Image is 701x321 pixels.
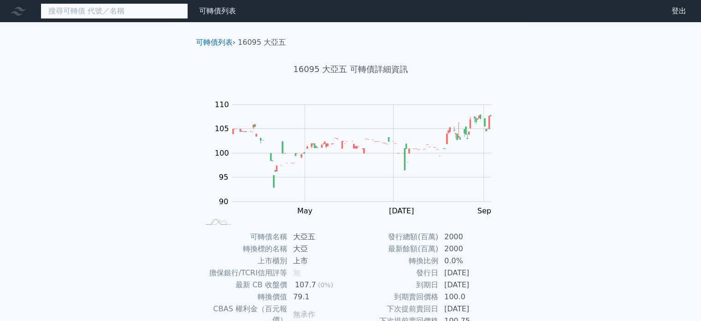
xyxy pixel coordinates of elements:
[297,206,312,215] tspan: May
[389,206,414,215] tspan: [DATE]
[210,100,505,215] g: Chart
[219,173,228,182] tspan: 95
[439,303,502,315] td: [DATE]
[189,63,513,76] h1: 16095 大亞五 可轉債詳細資訊
[200,267,288,279] td: 擔保銀行/TCRI信用評等
[351,303,439,315] td: 下次提前賣回日
[200,255,288,267] td: 上市櫃別
[288,291,351,303] td: 79.1
[293,310,315,319] span: 無承作
[439,267,502,279] td: [DATE]
[439,291,502,303] td: 100.0
[238,37,286,48] li: 16095 大亞五
[219,197,228,206] tspan: 90
[293,279,318,291] div: 107.7
[477,206,491,215] tspan: Sep
[200,243,288,255] td: 轉換標的名稱
[215,100,229,109] tspan: 110
[199,6,236,15] a: 可轉債列表
[439,255,502,267] td: 0.0%
[196,38,233,47] a: 可轉債列表
[200,291,288,303] td: 轉換價值
[664,4,694,18] a: 登出
[196,37,236,48] li: ›
[288,231,351,243] td: 大亞五
[439,231,502,243] td: 2000
[215,149,229,157] tspan: 100
[439,279,502,291] td: [DATE]
[200,231,288,243] td: 可轉債名稱
[351,243,439,255] td: 最新餘額(百萬)
[288,243,351,255] td: 大亞
[351,231,439,243] td: 發行總額(百萬)
[351,291,439,303] td: 到期賣回價格
[293,268,300,277] span: 無
[200,279,288,291] td: 最新 CB 收盤價
[215,124,229,133] tspan: 105
[439,243,502,255] td: 2000
[318,281,333,289] span: (0%)
[351,267,439,279] td: 發行日
[288,255,351,267] td: 上市
[351,255,439,267] td: 轉換比例
[41,3,188,19] input: 搜尋可轉債 代號／名稱
[351,279,439,291] td: 到期日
